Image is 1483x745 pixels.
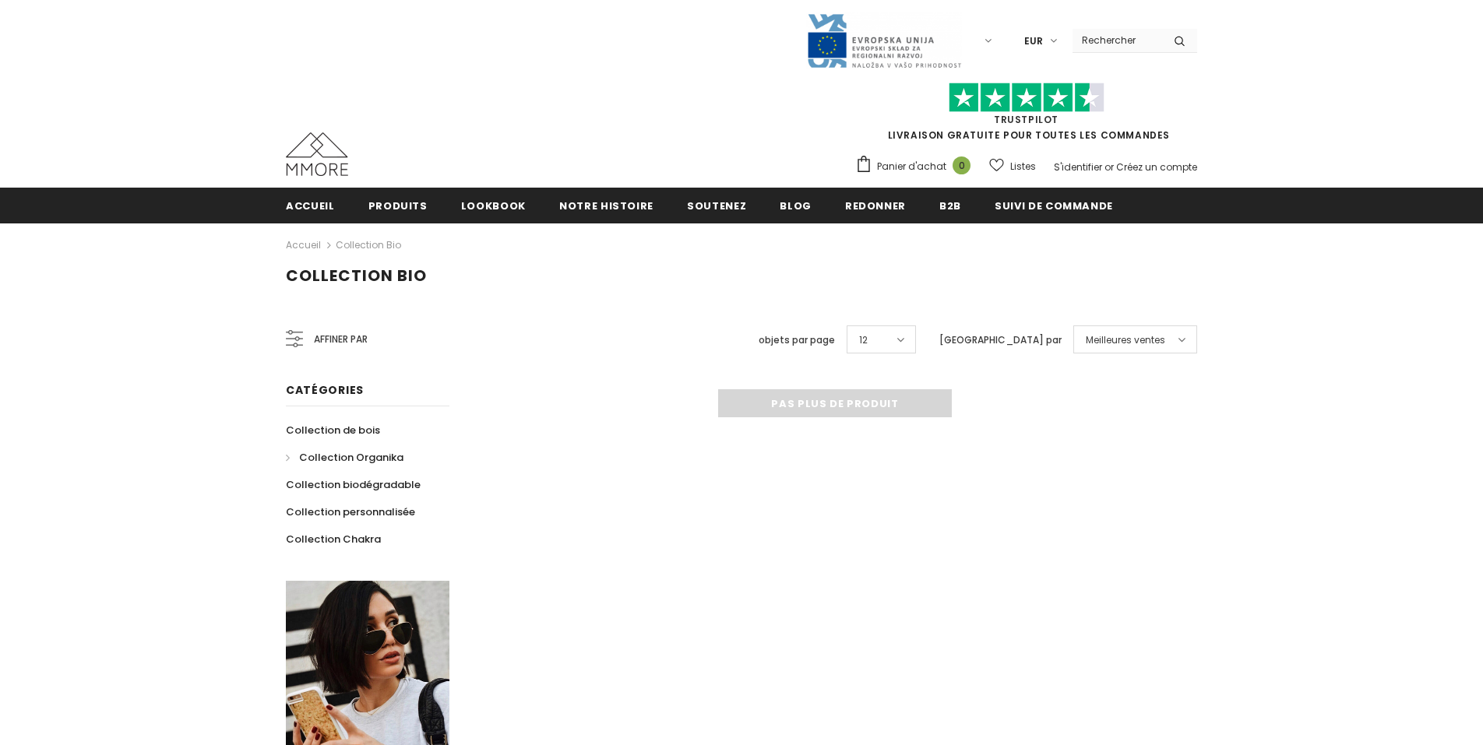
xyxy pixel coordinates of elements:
span: Collection Bio [286,265,427,286]
img: Faites confiance aux étoiles pilotes [949,83,1104,113]
a: Lookbook [461,188,526,223]
span: Collection biodégradable [286,477,421,492]
a: Panier d'achat 0 [855,155,978,178]
a: B2B [939,188,961,223]
a: Notre histoire [559,188,653,223]
label: [GEOGRAPHIC_DATA] par [939,332,1062,348]
a: Collection Chakra [286,525,381,553]
a: Suivi de commande [995,188,1113,223]
span: Collection Organika [299,450,403,465]
span: Catégories [286,382,364,398]
a: Collection Bio [336,238,401,251]
img: Javni Razpis [806,12,962,69]
a: Collection personnalisée [286,498,415,525]
span: Blog [780,199,812,213]
label: objets par page [759,332,835,348]
a: Collection Organika [286,444,403,471]
span: soutenez [687,199,746,213]
a: soutenez [687,188,746,223]
span: Notre histoire [559,199,653,213]
a: Collection de bois [286,416,380,444]
span: Suivi de commande [995,199,1113,213]
span: Redonner [845,199,906,213]
span: Meilleures ventes [1086,332,1165,348]
a: Créez un compte [1116,160,1197,174]
a: TrustPilot [994,113,1059,126]
span: Collection de bois [286,423,380,438]
a: Produits [368,188,428,223]
span: or [1104,160,1114,174]
a: Javni Razpis [806,33,962,47]
span: 0 [953,156,970,174]
span: Lookbook [461,199,526,213]
a: Redonner [845,188,906,223]
a: S'identifier [1054,160,1102,174]
span: EUR [1024,33,1043,49]
span: Accueil [286,199,335,213]
span: Panier d'achat [877,159,946,174]
a: Accueil [286,236,321,255]
span: Collection Chakra [286,532,381,546]
span: LIVRAISON GRATUITE POUR TOUTES LES COMMANDES [855,90,1197,142]
a: Collection biodégradable [286,471,421,498]
a: Listes [989,153,1036,180]
input: Search Site [1073,29,1162,51]
img: Cas MMORE [286,132,348,176]
span: Collection personnalisée [286,504,415,519]
span: 12 [859,332,868,348]
span: B2B [939,199,961,213]
a: Accueil [286,188,335,223]
span: Produits [368,199,428,213]
span: Affiner par [314,331,368,348]
a: Blog [780,188,812,223]
span: Listes [1010,159,1036,174]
